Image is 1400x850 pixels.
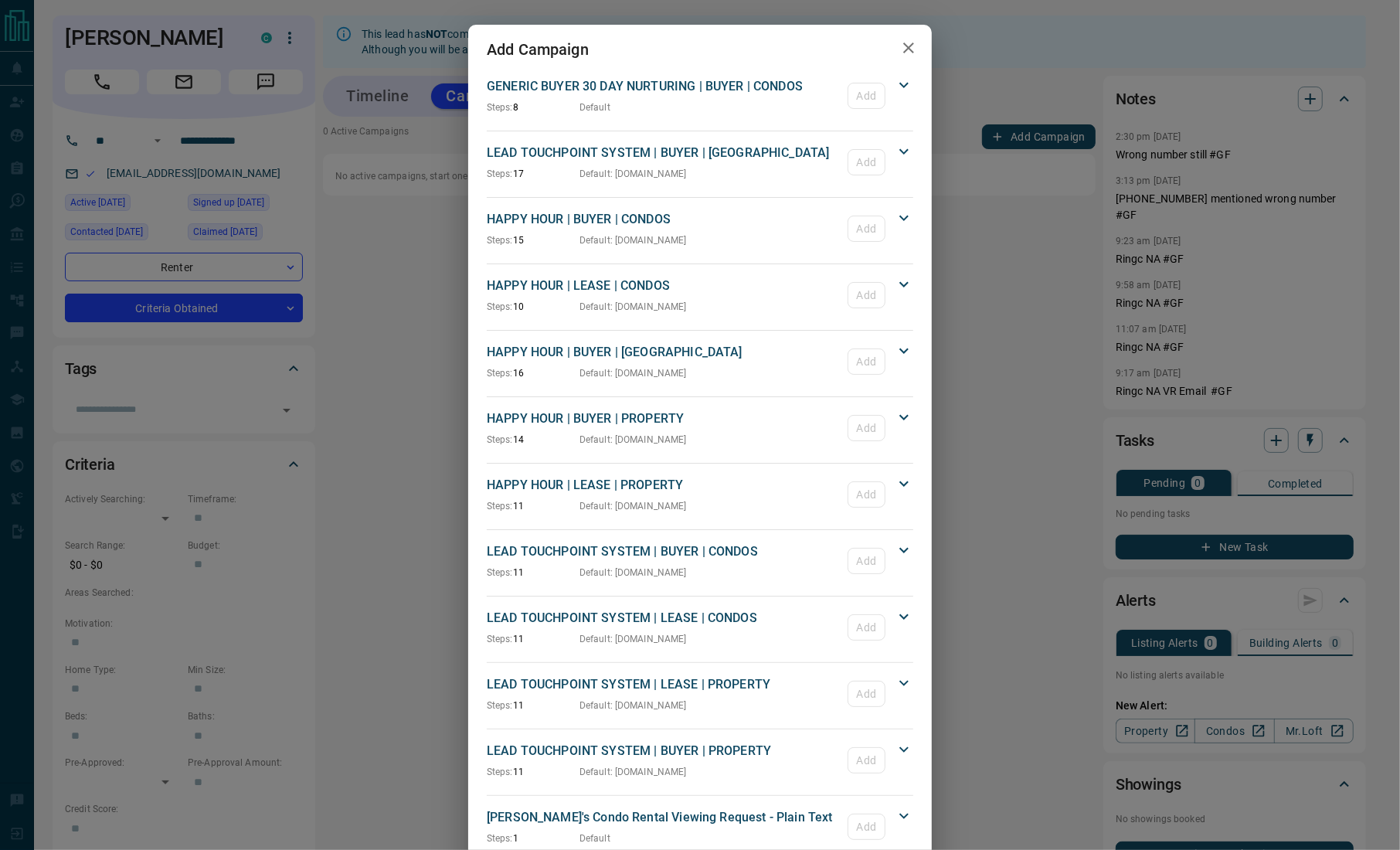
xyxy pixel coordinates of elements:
p: 11 [487,765,579,779]
h2: Add Campaign [468,25,607,74]
div: HAPPY HOUR | BUYER | CONDOSSteps:15Default: [DOMAIN_NAME]Add [487,207,913,250]
span: Steps: [487,235,513,246]
div: LEAD TOUCHPOINT SYSTEM | LEASE | PROPERTYSteps:11Default: [DOMAIN_NAME]Add [487,672,913,716]
p: LEAD TOUCHPOINT SYSTEM | LEASE | CONDOS [487,609,840,627]
p: 17 [487,167,579,181]
p: Default : [DOMAIN_NAME] [579,566,687,580]
div: LEAD TOUCHPOINT SYSTEM | BUYER | [GEOGRAPHIC_DATA]Steps:17Default: [DOMAIN_NAME]Add [487,141,913,184]
span: Steps: [487,634,513,644]
div: HAPPY HOUR | LEASE | CONDOSSteps:10Default: [DOMAIN_NAME]Add [487,274,913,317]
p: HAPPY HOUR | BUYER | [GEOGRAPHIC_DATA] [487,343,840,362]
div: HAPPY HOUR | BUYER | [GEOGRAPHIC_DATA]Steps:16Default: [DOMAIN_NAME]Add [487,340,913,383]
span: Steps: [487,168,513,179]
div: [PERSON_NAME]'s Condo Rental Viewing Request - Plain TextSteps:1DefaultAdd [487,805,913,848]
p: HAPPY HOUR | BUYER | CONDOS [487,210,840,229]
p: Default : [DOMAIN_NAME] [579,233,687,247]
p: Default : [DOMAIN_NAME] [579,699,687,712]
p: 8 [487,100,579,114]
span: Steps: [487,434,513,445]
p: Default [579,831,610,845]
span: Steps: [487,301,513,312]
div: GENERIC BUYER 30 DAY NURTURING | BUYER | CONDOSSteps:8DefaultAdd [487,74,913,117]
p: LEAD TOUCHPOINT SYSTEM | LEASE | PROPERTY [487,675,840,694]
div: LEAD TOUCHPOINT SYSTEM | BUYER | PROPERTYSteps:11Default: [DOMAIN_NAME]Add [487,739,913,782]
p: Default : [DOMAIN_NAME] [579,632,687,646]
p: 10 [487,300,579,314]
div: LEAD TOUCHPOINT SYSTEM | LEASE | CONDOSSteps:11Default: [DOMAIN_NAME]Add [487,606,913,649]
p: LEAD TOUCHPOINT SYSTEM | BUYER | [GEOGRAPHIC_DATA] [487,144,840,162]
p: Default [579,100,610,114]
p: 14 [487,433,579,447]
p: 11 [487,632,579,646]
span: Steps: [487,700,513,711]
p: Default : [DOMAIN_NAME] [579,765,687,779]
p: [PERSON_NAME]'s Condo Rental Viewing Request - Plain Text [487,808,840,827]
p: LEAD TOUCHPOINT SYSTEM | BUYER | PROPERTY [487,742,840,760]
p: 15 [487,233,579,247]
p: Default : [DOMAIN_NAME] [579,366,687,380]
p: HAPPY HOUR | BUYER | PROPERTY [487,410,840,428]
p: HAPPY HOUR | LEASE | CONDOS [487,277,840,295]
span: Steps: [487,767,513,777]
p: LEAD TOUCHPOINT SYSTEM | BUYER | CONDOS [487,542,840,561]
span: Steps: [487,833,513,844]
div: LEAD TOUCHPOINT SYSTEM | BUYER | CONDOSSteps:11Default: [DOMAIN_NAME]Add [487,539,913,583]
span: Steps: [487,501,513,512]
p: 1 [487,831,579,845]
span: Steps: [487,368,513,379]
p: GENERIC BUYER 30 DAY NURTURING | BUYER | CONDOS [487,77,840,96]
p: 16 [487,366,579,380]
p: 11 [487,499,579,513]
div: HAPPY HOUR | LEASE | PROPERTYSteps:11Default: [DOMAIN_NAME]Add [487,473,913,516]
p: Default : [DOMAIN_NAME] [579,300,687,314]
p: HAPPY HOUR | LEASE | PROPERTY [487,476,840,495]
p: 11 [487,699,579,712]
span: Steps: [487,567,513,578]
p: Default : [DOMAIN_NAME] [579,433,687,447]
p: 11 [487,566,579,580]
p: Default : [DOMAIN_NAME] [579,167,687,181]
span: Steps: [487,102,513,113]
p: Default : [DOMAIN_NAME] [579,499,687,513]
div: HAPPY HOUR | BUYER | PROPERTYSteps:14Default: [DOMAIN_NAME]Add [487,406,913,450]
